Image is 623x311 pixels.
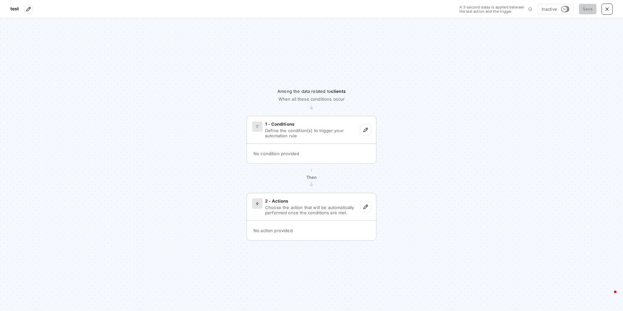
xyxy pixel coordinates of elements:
[253,228,293,233] span: No action provided
[306,172,317,181] span: Then
[265,121,294,127] span: 1 - Conditions
[265,198,288,204] span: 2 - Actions
[277,89,346,94] span: Among the data related to
[265,128,360,138] span: Define the condition(s) to trigger your automation rule
[265,205,360,215] span: Choose the action that will be automatically performed once the conditions are met.
[10,6,19,11] span: test
[253,151,299,156] span: No condition provided
[542,6,557,12] span: Inactive
[579,4,596,14] button: Save
[601,289,617,305] iframe: Intercom live chat
[278,96,345,102] span: When all these conditions occur
[459,5,524,14] span: A 3-second delay is applied between the last action and the trigger.
[331,89,346,94] span: clients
